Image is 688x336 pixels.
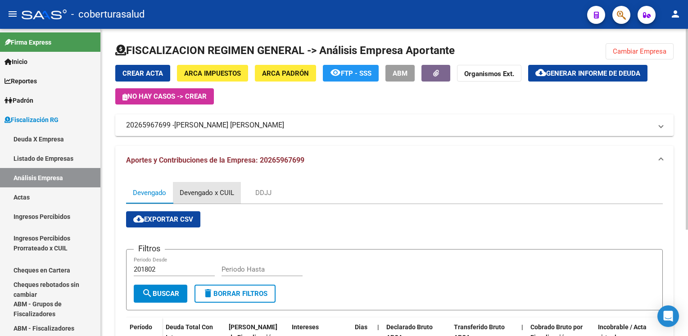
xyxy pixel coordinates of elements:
mat-icon: menu [7,9,18,19]
div: Open Intercom Messenger [657,305,679,327]
button: FTP - SSS [323,65,379,82]
span: Generar informe de deuda [546,69,640,77]
span: Aportes y Contribuciones de la Empresa: 20265967699 [126,156,304,164]
span: Intereses [292,323,319,331]
button: Cambiar Empresa [606,43,674,59]
button: Crear Acta [115,65,170,82]
mat-expansion-panel-header: Aportes y Contribuciones de la Empresa: 20265967699 [115,146,674,175]
button: Organismos Ext. [457,65,521,82]
strong: Organismos Ext. [464,70,514,78]
span: Reportes [5,76,37,86]
h3: Filtros [134,242,165,255]
span: Inicio [5,57,27,67]
span: [PERSON_NAME] [PERSON_NAME] [174,120,284,130]
div: Devengado x CUIL [180,188,234,198]
button: Buscar [134,285,187,303]
span: ARCA Padrón [262,69,309,77]
span: No hay casos -> Crear [122,92,207,100]
button: ABM [385,65,415,82]
span: - coberturasalud [71,5,145,24]
button: ARCA Impuestos [177,65,248,82]
span: | [377,323,379,331]
div: DDJJ [255,188,272,198]
span: Padrón [5,95,33,105]
button: Generar informe de deuda [528,65,647,82]
mat-icon: person [670,9,681,19]
button: Borrar Filtros [195,285,276,303]
span: Firma Express [5,37,51,47]
mat-icon: cloud_download [133,213,144,224]
span: Período [130,323,152,331]
mat-icon: search [142,288,153,299]
mat-icon: cloud_download [535,67,546,78]
div: Devengado [133,188,166,198]
button: ARCA Padrón [255,65,316,82]
span: ARCA Impuestos [184,69,241,77]
span: ABM [393,69,407,77]
span: Dias [355,323,367,331]
button: Exportar CSV [126,211,200,227]
span: Exportar CSV [133,215,193,223]
h1: FISCALIZACION REGIMEN GENERAL -> Análisis Empresa Aportante [115,43,455,58]
button: No hay casos -> Crear [115,88,214,104]
span: | [521,323,523,331]
mat-icon: delete [203,288,213,299]
mat-icon: remove_red_eye [330,67,341,78]
span: FTP - SSS [341,69,371,77]
span: Fiscalización RG [5,115,59,125]
mat-panel-title: 20265967699 - [126,120,652,130]
span: Borrar Filtros [203,290,267,298]
span: Crear Acta [122,69,163,77]
span: Buscar [142,290,179,298]
span: Cambiar Empresa [613,47,666,55]
mat-expansion-panel-header: 20265967699 -[PERSON_NAME] [PERSON_NAME] [115,114,674,136]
